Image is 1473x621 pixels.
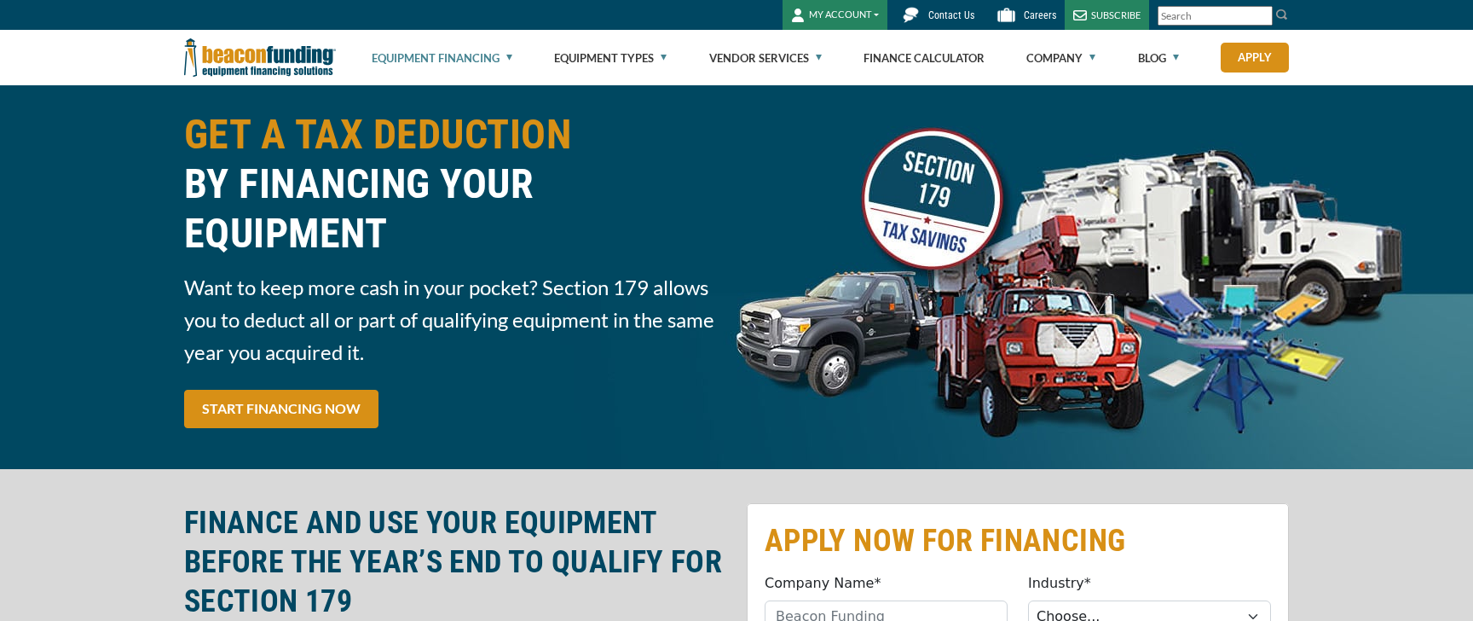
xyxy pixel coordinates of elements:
[184,271,726,369] span: Want to keep more cash in your pocket? Section 179 allows you to deduct all or part of qualifying...
[1221,43,1289,73] a: Apply
[1275,8,1289,21] img: Search
[184,110,726,258] h1: GET A TAX DEDUCTION
[1024,9,1056,21] span: Careers
[1255,9,1268,23] a: Clear search text
[864,31,985,85] a: Finance Calculator
[372,31,512,85] a: Equipment Financing
[184,503,726,621] h2: FINANCE AND USE YOUR EQUIPMENT BEFORE THE YEAR’S END TO QUALIFY FOR SECTION 179
[1028,573,1091,594] label: Industry*
[765,573,881,594] label: Company Name*
[184,160,726,258] span: BY FINANCING YOUR EQUIPMENT
[1138,31,1179,85] a: Blog
[928,9,974,21] span: Contact Us
[765,521,1271,560] h2: APPLY NOW FOR FINANCING
[1158,6,1273,26] input: Search
[1026,31,1095,85] a: Company
[709,31,822,85] a: Vendor Services
[554,31,667,85] a: Equipment Types
[184,390,378,428] a: START FINANCING NOW
[184,30,336,85] img: Beacon Funding Corporation logo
